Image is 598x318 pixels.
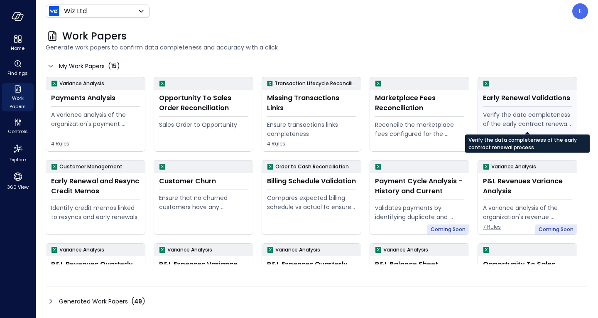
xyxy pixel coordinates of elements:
[8,127,28,136] span: Controls
[465,135,590,153] div: Verify the data completeness of the early contract renewal process
[2,170,34,192] div: 360 View
[431,225,466,234] span: Coming Soon
[11,44,25,52] span: Home
[483,203,572,222] div: A variance analysis of the organization's revenue accounts
[483,176,572,196] div: P&L Revenues Variance Analysis
[375,203,464,222] div: validates payments by identifying duplicate and erroneous entries.
[7,69,28,77] span: Findings
[539,225,573,234] span: Coming Soon
[108,61,120,71] div: ( )
[51,203,140,222] div: Identify credit memos linked to resyncs and early renewals
[483,93,572,103] div: Early Renewal Validations
[131,296,145,306] div: ( )
[375,120,464,138] div: Reconcile the marketplace fees configured for the Opportunity to the actual fees being paid
[64,6,87,16] p: Wiz Ltd
[274,79,358,88] p: Transaction Lifecycle Reconciliation
[267,193,356,212] div: Compares expected billing schedule vs actual to ensure timely and compliant invoicing
[375,176,464,196] div: Payment Cycle Analysis - History and Current
[49,6,59,16] img: Icon
[10,155,26,164] span: Explore
[159,259,248,279] div: P&L Expenses Variance Analysis
[2,116,34,136] div: Controls
[59,297,128,306] span: Generated Work Papers
[159,120,248,129] div: Sales Order to Opportunity
[483,110,572,128] div: Verify the data completeness of the early contract renewal process
[267,120,356,138] div: Ensure transactions links completeness
[2,33,34,53] div: Home
[491,163,536,171] p: Variance Analysis
[59,163,123,171] p: Customer Management
[111,62,117,70] span: 15
[167,246,212,254] p: Variance Analysis
[59,62,105,71] span: My Work Papers
[572,3,588,19] div: Elad Aharon
[134,297,142,306] span: 49
[7,183,29,191] span: 360 View
[2,58,34,78] div: Findings
[275,163,349,171] p: Order to Cash Reconciliation
[267,140,356,148] span: 4 Rules
[51,93,140,103] div: Payments Analysis
[375,259,464,279] div: P&L Balance Sheet Quarterly Variance Analysis
[267,93,356,113] div: Missing Transactions Links
[267,259,356,279] div: P&L Expenses Quarterly Variance Analysis
[59,246,104,254] p: Variance Analysis
[483,223,572,231] span: 7 Rules
[51,259,140,279] div: P&L Revenues Quarterly Variance Analysis
[483,259,572,279] div: Opportunity To Sales Order Reconciliation -old
[2,83,34,111] div: Work Papers
[46,43,588,52] span: Generate work papers to confirm data completeness and accuracy with a click
[375,93,464,113] div: Marketplace Fees Reconciliation
[51,176,140,196] div: Early Renewal and Resync Credit Memos
[62,30,127,43] span: Work Papers
[578,6,582,16] p: E
[159,193,248,212] div: Ensure that no churned customers have any remaining open invoices
[51,140,140,148] span: 4 Rules
[2,141,34,165] div: Explore
[159,93,248,113] div: Opportunity To Sales Order Reconciliation
[59,79,104,88] p: Variance Analysis
[275,246,320,254] p: Variance Analysis
[159,176,248,186] div: Customer Churn
[267,176,356,186] div: Billing Schedule Validation
[51,110,140,128] div: A variance analysis of the organization's payment transactions
[383,246,428,254] p: Variance Analysis
[5,94,30,111] span: Work Papers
